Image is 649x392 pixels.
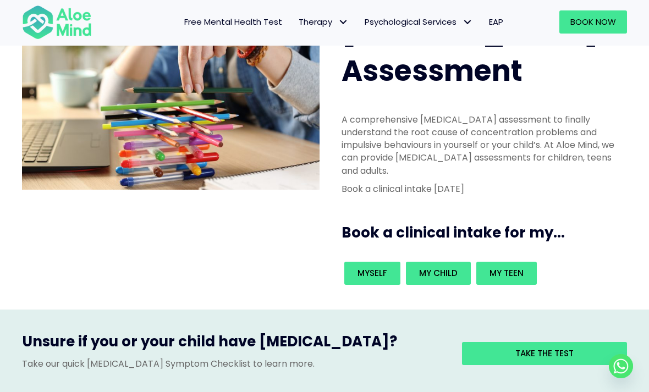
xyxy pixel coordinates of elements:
span: Psychological Services: submenu [459,14,475,30]
p: A comprehensive [MEDICAL_DATA] assessment to finally understand the root cause of concentration p... [342,113,620,177]
span: [MEDICAL_DATA] Assessment [342,10,598,91]
a: Free Mental Health Test [176,10,290,34]
span: My child [419,267,458,279]
a: Myself [344,262,400,285]
nav: Menu [103,10,512,34]
span: Therapy [299,16,348,27]
img: Aloe mind Logo [22,4,92,40]
span: My teen [490,267,524,279]
h3: Unsure if you or your child have [MEDICAL_DATA]? [22,332,446,357]
p: Take our quick [MEDICAL_DATA] Symptom Checklist to learn more. [22,357,446,370]
a: TherapyTherapy: submenu [290,10,356,34]
a: My teen [476,262,537,285]
img: ADHD photo [22,11,320,190]
span: Book Now [570,16,616,27]
a: Take the test [462,342,627,365]
h3: Book a clinical intake for my... [342,223,631,242]
span: Myself [358,267,387,279]
p: Book a clinical intake [DATE] [342,183,620,195]
a: Psychological ServicesPsychological Services: submenu [356,10,481,34]
span: Take the test [515,347,574,359]
span: Psychological Services [365,16,472,27]
a: EAP [481,10,512,34]
span: Free Mental Health Test [184,16,282,27]
span: Therapy: submenu [335,14,351,30]
a: My child [406,262,471,285]
a: Whatsapp [609,354,633,378]
a: Book Now [559,10,627,34]
div: Book an intake for my... [342,259,620,288]
span: EAP [489,16,503,27]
